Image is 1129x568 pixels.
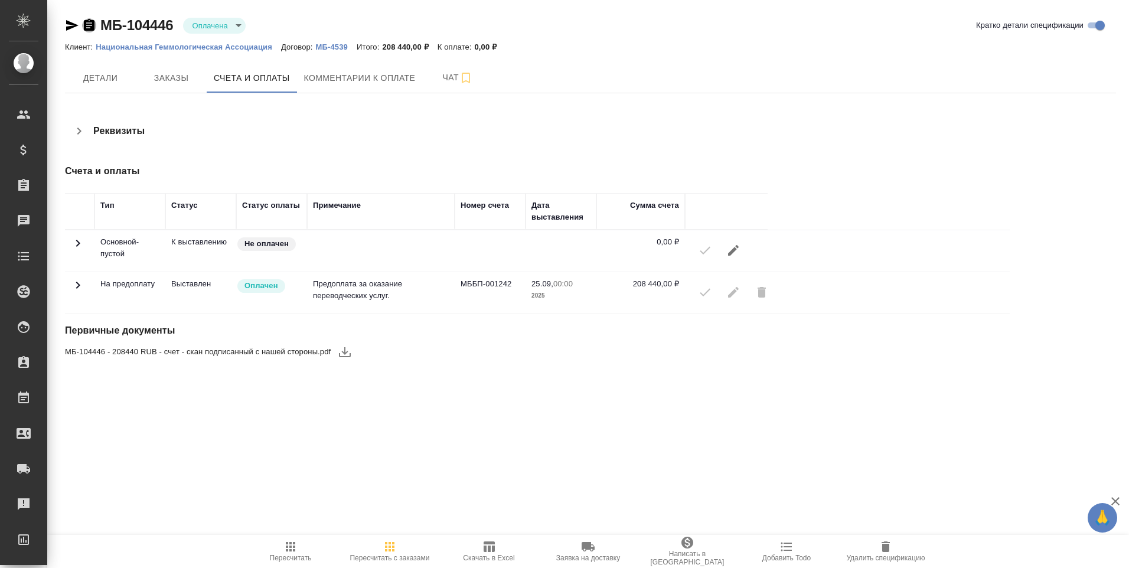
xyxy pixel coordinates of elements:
[316,43,357,51] p: МБ-4539
[183,18,246,34] div: Оплачена
[100,200,115,211] div: Тип
[313,278,449,302] p: Предоплата за оказание переводческих услуг.
[762,554,811,562] span: Добавить Todo
[304,71,416,86] span: Комментарии к оплате
[439,535,539,568] button: Скачать в Excel
[357,43,382,51] p: Итого:
[645,550,730,566] span: Написать в [GEOGRAPHIC_DATA]
[94,272,165,314] td: На предоплату
[171,200,198,211] div: Статус
[846,554,925,562] span: Удалить спецификацию
[556,554,620,562] span: Заявка на доставку
[72,71,129,86] span: Детали
[71,285,85,294] span: Toggle Row Expanded
[316,41,357,51] a: МБ-4539
[719,236,748,265] button: Редактировать
[214,71,290,86] span: Счета и оплаты
[340,535,439,568] button: Пересчитать с заказами
[630,200,679,211] div: Сумма счета
[171,236,230,248] p: Счет отправлен к выставлению в ардеп, но в 1С не выгружен еще, разблокировать можно только на сто...
[242,200,300,211] div: Статус оплаты
[189,21,231,31] button: Оплачена
[461,200,509,211] div: Номер счета
[65,43,96,51] p: Клиент:
[976,19,1084,31] span: Кратко детали спецификации
[350,554,429,562] span: Пересчитать с заказами
[65,324,766,338] h4: Первичные документы
[244,238,289,250] p: Не оплачен
[94,230,165,272] td: Основной-пустой
[96,41,281,51] a: Национальная Геммологическая Ассоциация
[93,124,145,138] h4: Реквизиты
[737,535,836,568] button: Добавить Todo
[382,43,437,51] p: 208 440,00 ₽
[65,346,331,358] span: МБ-104446 - 208440 RUB - счет - скан подписанный с нашей стороны.pdf
[241,535,340,568] button: Пересчитать
[270,554,312,562] span: Пересчитать
[459,71,473,85] svg: Подписаться
[531,200,590,223] div: Дата выставления
[1092,505,1112,530] span: 🙏
[553,279,573,288] p: 00:00
[429,70,486,85] span: Чат
[65,164,766,178] h4: Счета и оплаты
[836,535,935,568] button: Удалить спецификацию
[596,272,685,314] td: 208 440,00 ₽
[596,230,685,272] td: 0,00 ₽
[71,243,85,252] span: Toggle Row Expanded
[463,554,514,562] span: Скачать в Excel
[455,272,526,314] td: МББП-001242
[638,535,737,568] button: Написать в [GEOGRAPHIC_DATA]
[82,18,96,32] button: Скопировать ссылку
[244,280,278,292] p: Оплачен
[96,43,281,51] p: Национальная Геммологическая Ассоциация
[171,278,230,290] p: Все изменения в спецификации заблокированы
[313,200,361,211] div: Примечание
[65,18,79,32] button: Скопировать ссылку для ЯМессенджера
[143,71,200,86] span: Заказы
[531,290,590,302] p: 2025
[100,17,174,33] a: МБ-104446
[438,43,475,51] p: К оплате:
[1088,503,1117,533] button: 🙏
[531,279,553,288] p: 25.09,
[539,535,638,568] button: Заявка на доставку
[281,43,316,51] p: Договор:
[475,43,506,51] p: 0,00 ₽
